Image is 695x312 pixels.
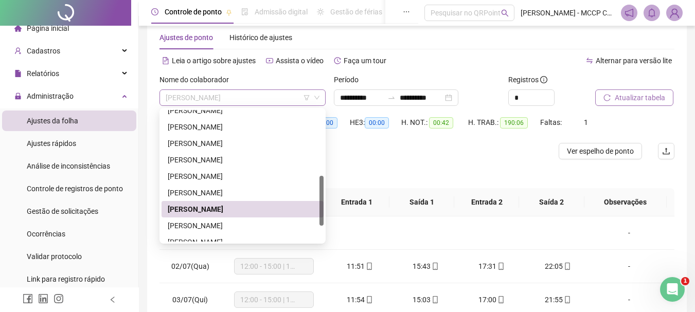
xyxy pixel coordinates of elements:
span: Alternar para versão lite [596,57,672,65]
div: [PERSON_NAME] [168,220,317,231]
span: mobile [496,263,505,270]
span: linkedin [38,293,48,304]
span: Controle de registros de ponto [27,185,123,193]
span: youtube [266,57,273,64]
span: 15:03 [413,296,431,304]
div: H. NOT.: [401,117,468,129]
div: [PERSON_NAME] [168,105,317,116]
div: [PERSON_NAME] [168,236,317,248]
span: home [14,25,22,32]
span: Ocorrências [27,230,65,238]
span: Leia o artigo sobre ajustes [172,57,256,65]
span: MAIARA SANTOS DE SANTANA [166,90,319,105]
label: Período [334,74,365,85]
span: mobile [496,296,505,303]
span: 17:00 [478,296,496,304]
span: swap-right [387,94,396,102]
div: HE 3: [350,117,401,129]
span: 17:31 [478,262,496,270]
span: Admissão digital [255,8,308,16]
span: 1 [584,118,588,126]
span: Faltas: [540,118,563,126]
span: file [14,70,22,77]
span: facebook [23,293,33,304]
iframe: Intercom live chat [660,277,685,302]
span: filter [304,95,310,101]
span: 15:43 [413,262,431,270]
span: - [628,296,630,304]
div: [PERSON_NAME] [168,204,317,215]
span: search [501,9,509,17]
span: Cadastros [27,47,60,55]
span: Registros [508,74,547,85]
span: info-circle [540,76,547,83]
span: mobile [431,296,439,303]
span: Relatórios [27,69,59,78]
span: Ajustes da folha [27,117,78,125]
span: ellipsis [403,8,410,15]
span: 21:55 [545,296,563,304]
span: Faça um tour [344,57,386,65]
span: 11:54 [347,296,365,304]
div: MAIARA SANTOS DE SANTANA [162,201,324,217]
span: 1 [681,277,689,285]
span: mobile [365,296,373,303]
div: JEISIANE LIMA LEAL [162,152,324,168]
span: - [628,262,630,270]
span: 190:06 [500,117,528,129]
th: Entrada 1 [325,188,389,216]
span: 11:51 [347,262,365,270]
div: [PERSON_NAME] [168,121,317,133]
img: 89793 [667,5,682,21]
div: NADIJANE CONCEIÇÃO [162,234,324,250]
span: Assista o vídeo [276,57,324,65]
div: MARCIO CARVALHO REGIS [162,217,324,234]
span: 00:00 [365,117,389,129]
span: Administração [27,92,74,100]
span: - [628,229,630,237]
span: Link para registro rápido [27,275,105,283]
button: Ver espelho de ponto [559,143,642,159]
span: [PERSON_NAME] - MCCP COMERCIO DE ALIMENTOS LTDA [521,7,615,19]
div: [PERSON_NAME] [168,171,317,182]
span: swap [586,57,593,64]
th: Saída 2 [519,188,584,216]
span: Validar protocolo [27,252,82,261]
span: sun [317,8,324,15]
span: reload [603,94,611,101]
span: upload [662,147,670,155]
span: Gestão de férias [330,8,382,16]
span: 12:00 - 15:00 | 17:00 - 22:00 [240,292,308,307]
button: Atualizar tabela [595,89,673,106]
span: user-add [14,47,22,54]
span: 22:05 [545,262,563,270]
span: mobile [365,263,373,270]
span: Ajustes rápidos [27,139,76,148]
span: bell [647,8,656,17]
div: MAIANE VITORIA PEREIRA DA SILVA [162,185,324,201]
span: 02/07(Qua) [171,262,209,270]
div: [PERSON_NAME] [168,187,317,198]
div: IRLAN DA CRUZ GUIMARÃES [162,135,324,152]
span: history [334,57,341,64]
span: clock-circle [151,8,158,15]
span: to [387,94,396,102]
span: Ver espelho de ponto [567,145,634,157]
label: Nome do colaborador [159,74,236,85]
div: [PERSON_NAME] [168,138,317,149]
span: file-text [162,57,169,64]
span: file-done [241,8,248,15]
span: notification [625,8,634,17]
span: down [314,95,320,101]
div: H. TRAB.: [468,117,540,129]
div: GISELE DE SOUSA SOARES [162,102,324,119]
div: [PERSON_NAME] [168,154,317,166]
span: instagram [54,293,64,304]
span: Análise de inconsistências [27,162,110,170]
span: Observações [593,196,658,208]
div: INGRID SECUNDO DE ANDRADE [162,119,324,135]
span: left [109,296,116,303]
th: Saída 1 [389,188,454,216]
th: Observações [584,188,667,216]
span: mobile [563,296,571,303]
